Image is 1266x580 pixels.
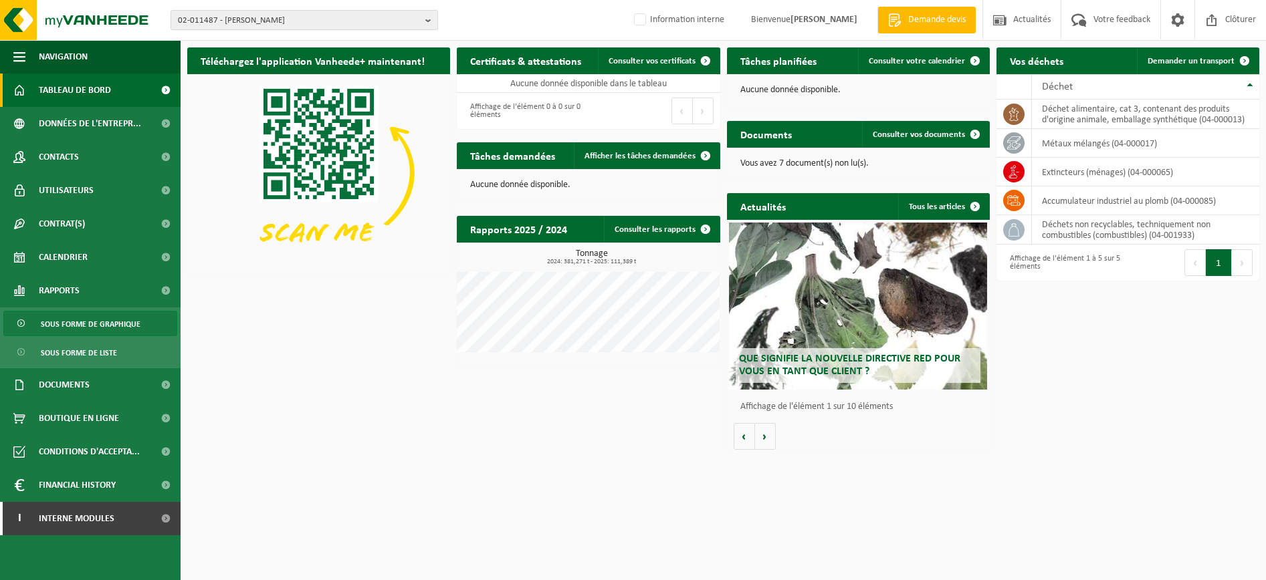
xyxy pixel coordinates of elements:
[39,468,116,502] span: Financial History
[996,47,1077,74] h2: Vos déchets
[1003,248,1122,277] div: Affichage de l'élément 1 à 5 sur 5 éléments
[178,11,420,31] span: 02-011487 - [PERSON_NAME]
[39,241,88,274] span: Calendrier
[858,47,988,74] a: Consulter votre calendrier
[1232,249,1253,276] button: Next
[39,274,80,307] span: Rapports
[727,47,830,74] h2: Tâches planifiées
[693,98,714,124] button: Next
[41,340,117,366] span: Sous forme de liste
[39,174,94,207] span: Utilisateurs
[609,57,696,65] span: Consulter vos certificats
[740,86,976,95] p: Aucune donnée disponible.
[869,57,965,65] span: Consulter votre calendrier
[1032,215,1259,245] td: déchets non recyclables, techniquement non combustibles (combustibles) (04-001933)
[39,502,114,535] span: Interne modules
[3,311,177,336] a: Sous forme de graphique
[604,216,719,243] a: Consulter les rapports
[187,74,450,271] img: Download de VHEPlus App
[13,502,25,535] span: I
[1032,186,1259,215] td: accumulateur industriel au plomb (04-000085)
[470,180,706,190] p: Aucune donnée disponible.
[1184,249,1206,276] button: Previous
[727,193,799,219] h2: Actualités
[877,7,976,33] a: Demande devis
[598,47,719,74] a: Consulter vos certificats
[905,13,969,27] span: Demande devis
[41,311,140,337] span: Sous forme de graphique
[755,423,776,450] button: Volgende
[39,74,111,107] span: Tableau de bord
[671,98,693,124] button: Previous
[1042,82,1073,92] span: Déchet
[734,423,755,450] button: Vorige
[39,207,85,241] span: Contrat(s)
[739,353,960,377] span: Que signifie la nouvelle directive RED pour vous en tant que client ?
[1032,129,1259,158] td: métaux mélangés (04-000017)
[729,223,986,390] a: Que signifie la nouvelle directive RED pour vous en tant que client ?
[873,130,965,139] span: Consulter vos documents
[187,47,438,74] h2: Téléchargez l'application Vanheede+ maintenant!
[463,96,582,126] div: Affichage de l'élément 0 à 0 sur 0 éléments
[463,249,720,265] h3: Tonnage
[39,435,140,468] span: Conditions d'accepta...
[39,40,88,74] span: Navigation
[1148,57,1235,65] span: Demander un transport
[631,10,724,30] label: Information interne
[171,10,438,30] button: 02-011487 - [PERSON_NAME]
[463,259,720,265] span: 2024: 381,271 t - 2025: 111,389 t
[457,47,595,74] h2: Certificats & attestations
[574,142,719,169] a: Afficher les tâches demandées
[1206,249,1232,276] button: 1
[790,15,857,25] strong: [PERSON_NAME]
[39,140,79,174] span: Contacts
[457,216,581,242] h2: Rapports 2025 / 2024
[1032,100,1259,129] td: déchet alimentaire, cat 3, contenant des produits d'origine animale, emballage synthétique (04-00...
[457,74,720,93] td: Aucune donnée disponible dans le tableau
[1137,47,1258,74] a: Demander un transport
[39,368,90,402] span: Documents
[457,142,568,168] h2: Tâches demandées
[898,193,988,220] a: Tous les articles
[39,107,141,140] span: Données de l'entrepr...
[585,152,696,160] span: Afficher les tâches demandées
[727,121,805,147] h2: Documents
[39,402,119,435] span: Boutique en ligne
[740,402,983,412] p: Affichage de l'élément 1 sur 10 éléments
[1032,158,1259,186] td: extincteurs (ménages) (04-000065)
[3,339,177,365] a: Sous forme de liste
[740,159,976,168] p: Vous avez 7 document(s) non lu(s).
[862,121,988,148] a: Consulter vos documents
